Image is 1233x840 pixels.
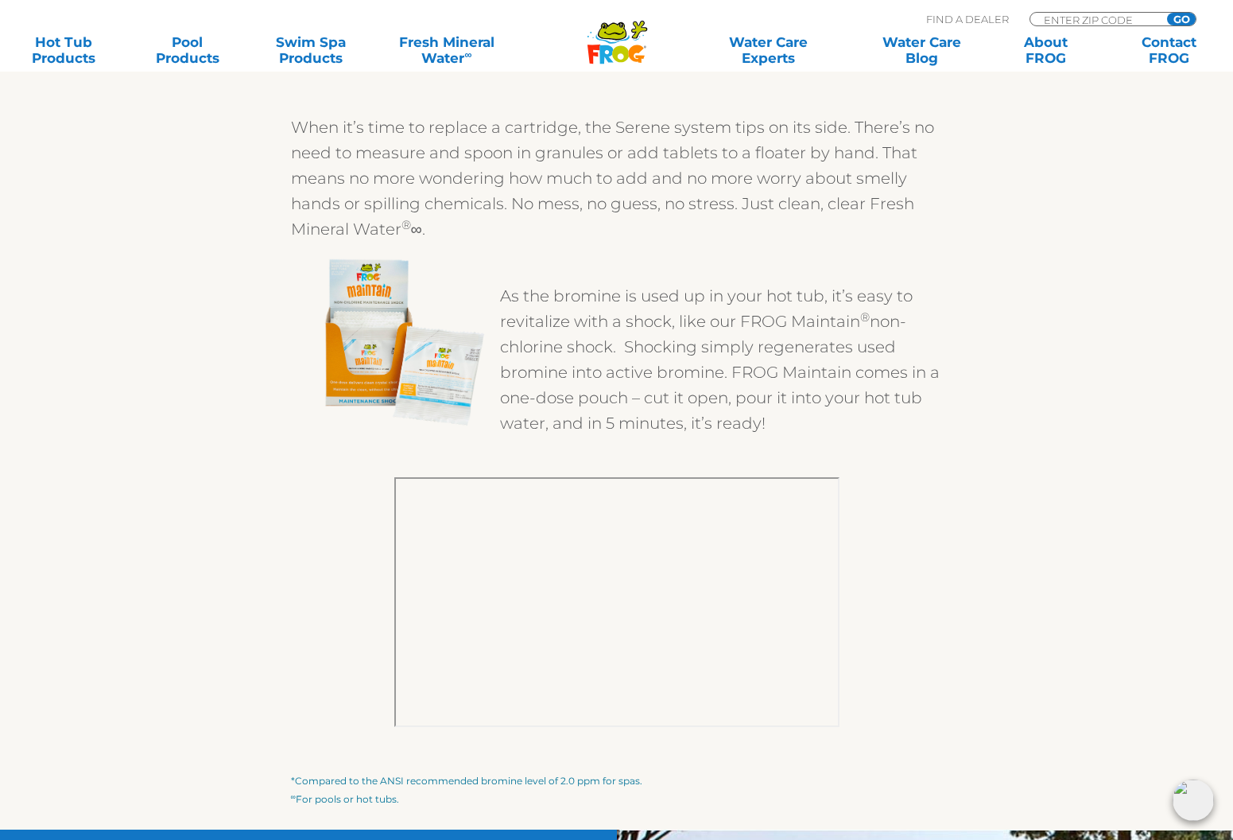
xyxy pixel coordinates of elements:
p: Find A Dealer [926,12,1009,26]
p: When it’s time to replace a cartridge, the Serene system tips on its side. There’s no need to mea... [291,115,943,242]
sup: ∞ [464,49,471,60]
a: AboutFROG [998,34,1094,66]
a: Swim SpaProducts [263,34,359,66]
iframe: FROG Serene® (Formerly Spa FROG) [394,477,839,727]
sup: ® [860,309,870,325]
a: Hot TubProducts [16,34,112,66]
input: GO [1167,13,1196,25]
a: Fresh MineralWater∞ [386,34,506,66]
p: As the bromine is used up in your hot tub, it’s easy to revitalize with a shock, like our FROG Ma... [291,283,943,436]
a: PoolProducts [139,34,235,66]
sup: ® [401,217,411,232]
sup: ∞ [291,792,296,801]
a: Water CareExperts [690,34,846,66]
img: openIcon [1173,780,1214,821]
a: Water CareBlog [874,34,970,66]
input: Zip Code Form [1042,13,1150,26]
a: ContactFROG [1121,34,1217,66]
h6: *Compared to the ANSI recommended bromine level of 2.0 ppm for spas. [291,776,943,786]
h6: For pools or hot tubs. [291,794,943,804]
